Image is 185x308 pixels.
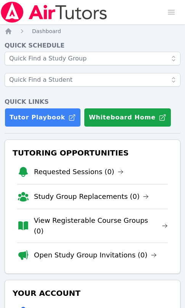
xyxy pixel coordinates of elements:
h4: Quick Links [5,97,180,106]
input: Quick Find a Student [5,73,180,87]
button: Whiteboard Home [84,108,171,127]
nav: Breadcrumb [5,27,180,35]
h4: Quick Schedule [5,41,180,50]
input: Quick Find a Study Group [5,52,180,65]
a: Open Study Group Invitations (0) [34,250,157,260]
a: Tutor Playbook [5,108,81,127]
a: Requested Sessions (0) [34,167,124,177]
h3: Tutoring Opportunities [11,146,174,160]
a: Dashboard [32,27,61,35]
h3: Your Account [11,286,174,300]
span: Dashboard [32,28,61,34]
a: View Registerable Course Groups (0) [34,215,168,237]
a: Study Group Replacements (0) [34,191,149,202]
